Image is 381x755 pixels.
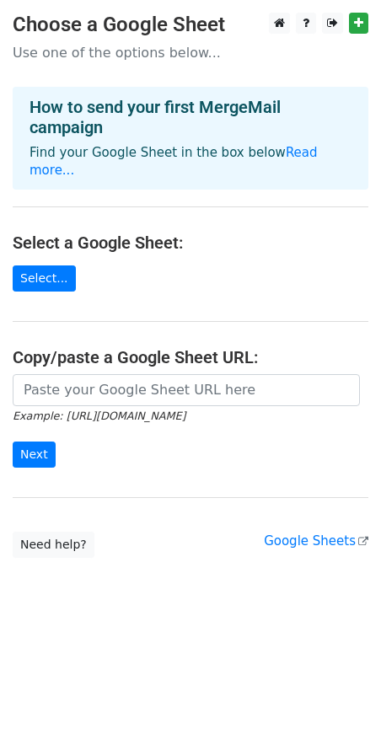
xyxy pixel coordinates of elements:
h4: Copy/paste a Google Sheet URL: [13,347,368,367]
a: Google Sheets [264,533,368,549]
p: Use one of the options below... [13,44,368,62]
input: Paste your Google Sheet URL here [13,374,360,406]
p: Find your Google Sheet in the box below [30,144,351,179]
h3: Choose a Google Sheet [13,13,368,37]
h4: Select a Google Sheet: [13,233,368,253]
a: Need help? [13,532,94,558]
a: Read more... [30,145,318,178]
small: Example: [URL][DOMAIN_NAME] [13,410,185,422]
h4: How to send your first MergeMail campaign [30,97,351,137]
iframe: Chat Widget [297,674,381,755]
a: Select... [13,265,76,292]
input: Next [13,442,56,468]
